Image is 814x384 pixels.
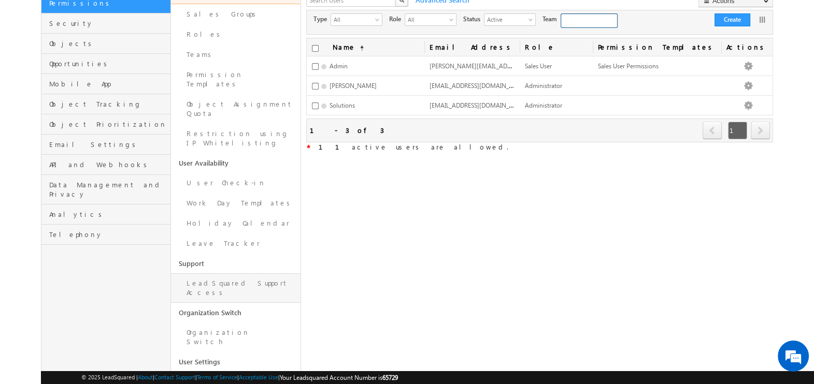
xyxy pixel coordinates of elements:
[318,142,351,151] strong: 11
[329,82,376,90] span: [PERSON_NAME]
[171,254,301,273] a: Support
[171,213,301,233] a: Holiday Calendar
[280,374,398,381] span: Your Leadsquared Account Number is
[389,14,405,24] span: Role
[542,14,561,24] span: Team
[41,13,170,34] a: Security
[703,123,722,139] a: prev
[49,180,168,199] span: Data Management and Privacy
[49,140,168,149] span: Email Settings
[171,173,301,193] a: User Check-in
[382,374,398,381] span: 65729
[41,34,170,54] a: Objects
[197,374,237,380] a: Terms of Service
[239,374,278,380] a: Acceptable Use
[41,74,170,94] a: Mobile App
[41,204,170,225] a: Analytics
[525,101,562,109] span: Administrator
[49,39,168,48] span: Objects
[41,54,170,74] a: Opportunities
[41,225,170,245] a: Telephony
[525,62,552,70] span: Sales User
[138,374,153,380] a: About
[309,124,383,136] div: 1 - 3 of 3
[751,122,770,139] span: next
[171,153,301,173] a: User Availability
[598,62,659,70] span: Sales User Permissions
[449,17,458,22] span: select
[171,352,301,372] a: User Settings
[405,14,448,24] span: All
[49,79,168,88] span: Mobile App
[520,38,592,56] a: Role
[171,233,301,254] a: Leave Tracker
[41,175,170,204] a: Data Management and Privacy
[171,94,301,124] a: Object Assignment Quota
[529,17,537,22] span: select
[375,17,383,22] span: select
[154,374,195,380] a: Contact Support
[703,122,722,139] span: prev
[728,122,747,139] span: 1
[329,101,354,109] span: Solutions
[49,160,168,169] span: API and Webhooks
[171,45,301,65] a: Teams
[41,135,170,155] a: Email Settings
[313,14,331,24] span: Type
[49,99,168,109] span: Object Tracking
[430,61,623,70] span: [PERSON_NAME][EMAIL_ADDRESS][PERSON_NAME][DOMAIN_NAME]
[721,38,773,56] span: Actions
[171,4,301,24] a: Sales Groups
[715,13,750,26] button: Create
[49,210,168,219] span: Analytics
[171,24,301,45] a: Roles
[41,155,170,175] a: API and Webhooks
[49,120,168,129] span: Object Prioritization
[329,62,347,70] span: Admin
[49,230,168,239] span: Telephony
[171,322,301,352] a: Organization Switch
[593,38,721,56] span: Permission Templates
[171,65,301,94] a: Permission Templates
[49,59,168,68] span: Opportunities
[49,19,168,28] span: Security
[171,303,301,322] a: Organization Switch
[327,38,369,56] a: Name
[430,81,529,90] span: [EMAIL_ADDRESS][DOMAIN_NAME]
[171,193,301,213] a: Work Day Templates
[355,44,364,52] span: (sorted ascending)
[331,14,374,24] span: All
[424,38,520,56] a: Email Address
[751,123,770,139] a: next
[463,14,484,24] span: Status
[525,82,562,90] span: Administrator
[430,100,529,109] span: [EMAIL_ADDRESS][DOMAIN_NAME]
[41,114,170,135] a: Object Prioritization
[41,94,170,114] a: Object Tracking
[171,273,301,303] a: LeadSquared Support Access
[81,373,398,382] span: © 2025 LeadSquared | | | | |
[310,142,508,151] span: active users are allowed.
[171,124,301,153] a: Restriction using IP Whitelisting
[484,14,527,24] span: Active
